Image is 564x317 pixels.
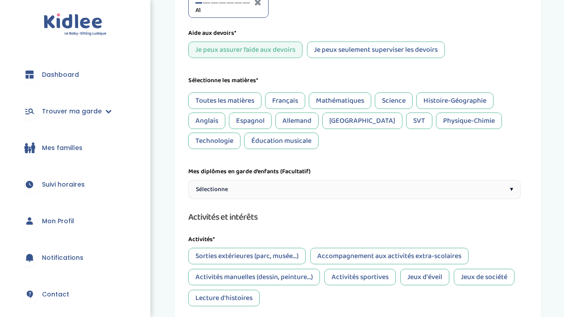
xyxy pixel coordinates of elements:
[42,217,74,226] span: Mon Profil
[188,76,258,85] label: Sélectionne les matières*
[436,113,502,129] div: Physique-Chimie
[244,133,319,149] div: Éducation musicale
[188,269,320,285] div: Activités manuelles (dessin, peinture...)
[188,113,225,129] div: Anglais
[42,143,83,153] span: Mes familles
[42,107,102,116] span: Trouver ma garde
[188,290,260,306] div: Lecture d'histoires
[42,253,83,263] span: Notifications
[13,278,137,310] a: Contact
[310,248,469,264] div: Accompagnement aux activités extra-scolaires
[13,95,137,127] a: Trouver ma garde
[13,168,137,200] a: Suivi horaires
[188,235,215,244] label: Activités*
[275,113,319,129] div: Allemand
[13,132,137,164] a: Mes familles
[42,70,79,79] span: Dashboard
[196,185,228,194] span: Sélectionne
[44,13,107,36] img: logo.svg
[13,58,137,91] a: Dashboard
[510,185,513,194] span: ▾
[188,92,261,109] div: Toutes les matières
[307,42,445,58] div: Je peux seulement superviser les devoirs
[188,210,257,224] span: Activités et intérêts
[265,92,305,109] div: Français
[195,6,250,15] span: A1
[188,167,311,176] label: Mes diplômes en garde d’enfants (Facultatif)
[188,133,241,149] div: Technologie
[188,42,303,58] div: Je peux assurer l’aide aux devoirs
[42,290,69,299] span: Contact
[309,92,371,109] div: Mathématiques
[416,92,493,109] div: Histoire-Géographie
[454,269,514,285] div: Jeux de société
[406,113,432,129] div: SVT
[229,113,272,129] div: Espagnol
[188,248,306,264] div: Sorties extérieures (parc, musée...)
[400,269,449,285] div: Jeux d'éveil
[324,269,396,285] div: Activités sportives
[42,180,85,189] span: Suivi horaires
[13,205,137,237] a: Mon Profil
[375,92,413,109] div: Science
[188,29,236,38] label: Aide aux devoirs*
[13,242,137,274] a: Notifications
[322,113,402,129] div: [GEOGRAPHIC_DATA]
